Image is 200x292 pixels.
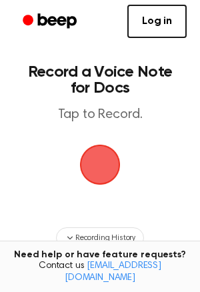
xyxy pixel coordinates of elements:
a: Beep [13,9,89,35]
span: Recording History [75,232,135,244]
button: Recording History [56,227,144,249]
h1: Record a Voice Note for Docs [24,64,176,96]
span: Contact us [8,261,192,284]
img: Beep Logo [80,145,120,185]
p: Tap to Record. [24,107,176,123]
a: Log in [127,5,187,38]
a: [EMAIL_ADDRESS][DOMAIN_NAME] [65,261,161,283]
